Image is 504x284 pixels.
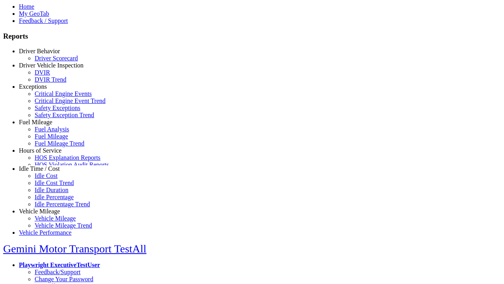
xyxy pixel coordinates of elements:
a: Fuel Mileage [35,133,68,140]
a: Critical Engine Event Trend [35,97,106,104]
a: Idle Percentage [35,194,74,200]
h3: Reports [3,32,501,41]
a: Change Your Password [35,276,93,282]
a: Fuel Mileage [19,119,52,125]
a: HOS Explanation Reports [35,154,100,161]
a: Driver Behavior [19,48,60,54]
a: Safety Exception Trend [35,112,94,118]
a: Idle Duration [35,187,69,193]
a: Idle Cost [35,172,57,179]
a: HOS Violation Audit Reports [35,161,109,168]
a: Fuel Analysis [35,126,69,133]
a: Critical Engine Events [35,90,92,97]
a: Vehicle Mileage [35,215,76,222]
a: My GeoTab [19,10,49,17]
a: Vehicle Performance [19,229,72,236]
a: Vehicle Mileage [19,208,60,215]
a: Driver Scorecard [35,55,78,62]
a: Playwright ExecutiveTestUser [19,262,100,268]
a: Feedback/Support [35,269,80,275]
a: Home [19,3,34,10]
a: Driver Vehicle Inspection [19,62,83,69]
a: Idle Time / Cost [19,165,60,172]
a: DVIR [35,69,50,76]
a: Exceptions [19,83,47,90]
a: Idle Percentage Trend [35,201,90,207]
a: Idle Cost Trend [35,179,74,186]
a: Fuel Mileage Trend [35,140,84,147]
a: Safety Exceptions [35,105,80,111]
a: Hours of Service [19,147,61,154]
a: Vehicle Mileage Trend [35,222,92,229]
a: Feedback / Support [19,17,68,24]
a: Gemini Motor Transport TestAll [3,243,146,255]
a: DVIR Trend [35,76,66,83]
